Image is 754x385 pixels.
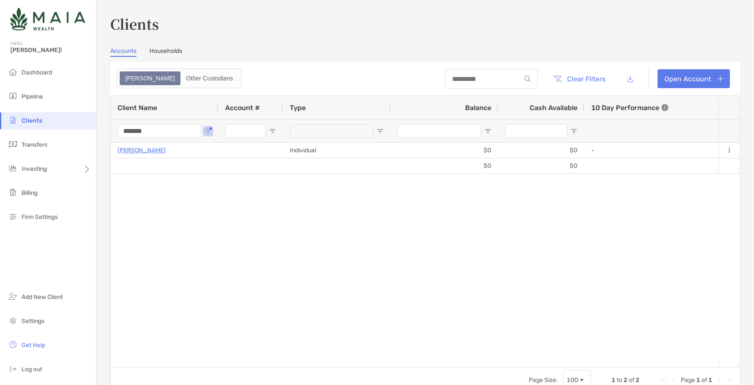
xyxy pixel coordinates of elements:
button: Open Filter Menu [377,128,384,135]
button: Open Filter Menu [484,128,491,135]
img: pipeline icon [8,91,18,101]
div: Previous Page [670,377,677,384]
div: $0 [391,143,498,158]
img: clients icon [8,115,18,125]
span: Investing [22,165,47,172]
img: billing icon [8,187,18,197]
span: Client Name [118,104,157,112]
input: Cash Available Filter Input [505,124,567,138]
input: Account # Filter Input [225,124,266,138]
span: Add New Client [22,293,63,301]
span: Pipeline [22,93,43,100]
button: Clear Filters [546,69,612,88]
div: $0 [498,158,584,173]
div: Other Custodians [181,72,238,84]
span: Transfers [22,141,47,148]
img: firm-settings icon [8,211,18,222]
span: Balance [465,104,491,112]
span: of [701,376,707,384]
div: 100 [567,376,578,384]
span: to [617,376,622,384]
span: 1 [696,376,700,384]
div: Next Page [716,377,723,384]
span: 2 [636,376,639,384]
img: dashboard icon [8,67,18,77]
div: $0 [391,158,498,173]
img: logout icon [8,363,18,374]
a: Households [149,47,182,57]
img: transfers icon [8,139,18,149]
img: settings icon [8,315,18,326]
a: [PERSON_NAME] [118,145,166,156]
input: Client Name Filter Input [118,124,201,138]
div: First Page [660,377,667,384]
span: Clients [22,117,42,124]
button: Open Filter Menu [205,128,211,135]
span: Type [290,104,306,112]
img: get-help icon [8,339,18,350]
span: 2 [624,376,627,384]
span: Cash Available [530,104,577,112]
div: - [591,143,750,157]
div: 10 Day Performance [591,96,668,119]
img: input icon [524,76,531,82]
div: Last Page [726,377,733,384]
span: Billing [22,189,37,197]
span: Get Help [22,342,45,349]
span: Firm Settings [22,213,58,221]
div: Page Size: [529,376,558,384]
h3: Clients [110,14,740,34]
span: Page [681,376,695,384]
input: Balance Filter Input [397,124,481,138]
span: 1 [611,376,615,384]
div: $0 [498,143,584,158]
span: of [629,376,634,384]
div: Individual [283,143,391,158]
img: Zoe Logo [10,3,85,34]
a: Open Account [658,69,730,88]
span: Dashboard [22,69,52,76]
span: Account # [225,104,260,112]
span: Settings [22,317,44,325]
img: add_new_client icon [8,291,18,302]
span: [PERSON_NAME]! [10,46,91,54]
div: Zoe [121,72,180,84]
span: Log out [22,366,42,373]
button: Open Filter Menu [269,128,276,135]
button: Open Filter Menu [571,128,577,135]
span: 1 [708,376,712,384]
a: Accounts [110,47,137,57]
img: investing icon [8,163,18,173]
div: segmented control [117,68,242,88]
